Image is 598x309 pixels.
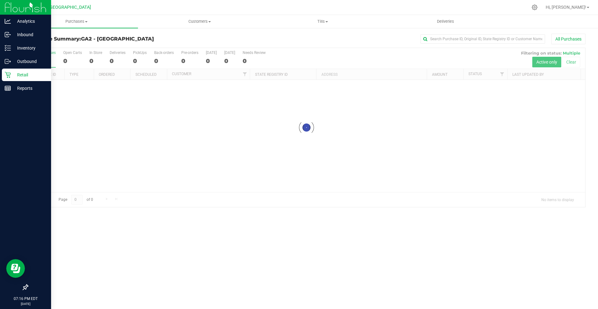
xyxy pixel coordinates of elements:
[384,15,507,28] a: Deliveries
[531,4,539,10] div: Manage settings
[11,17,48,25] p: Analytics
[11,44,48,52] p: Inventory
[261,19,384,24] span: Tills
[11,71,48,79] p: Retail
[138,15,261,28] a: Customers
[81,36,154,42] span: GA2 - [GEOGRAPHIC_DATA]
[138,19,261,24] span: Customers
[15,15,138,28] a: Purchases
[551,34,586,44] button: All Purchases
[11,84,48,92] p: Reports
[261,15,384,28] a: Tills
[3,302,48,306] p: [DATE]
[5,85,11,91] inline-svg: Reports
[15,19,138,24] span: Purchases
[429,19,463,24] span: Deliveries
[11,58,48,65] p: Outbound
[420,34,545,44] input: Search Purchase ID, Original ID, State Registry ID or Customer Name...
[3,296,48,302] p: 07:16 PM EDT
[5,45,11,51] inline-svg: Inventory
[11,31,48,38] p: Inbound
[5,58,11,65] inline-svg: Outbound
[546,5,586,10] span: Hi, [PERSON_NAME]!
[5,18,11,24] inline-svg: Analytics
[36,5,91,10] span: GA2 - [GEOGRAPHIC_DATA]
[5,31,11,38] inline-svg: Inbound
[5,72,11,78] inline-svg: Retail
[6,259,25,278] iframe: Resource center
[27,36,213,42] h3: Purchase Summary:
